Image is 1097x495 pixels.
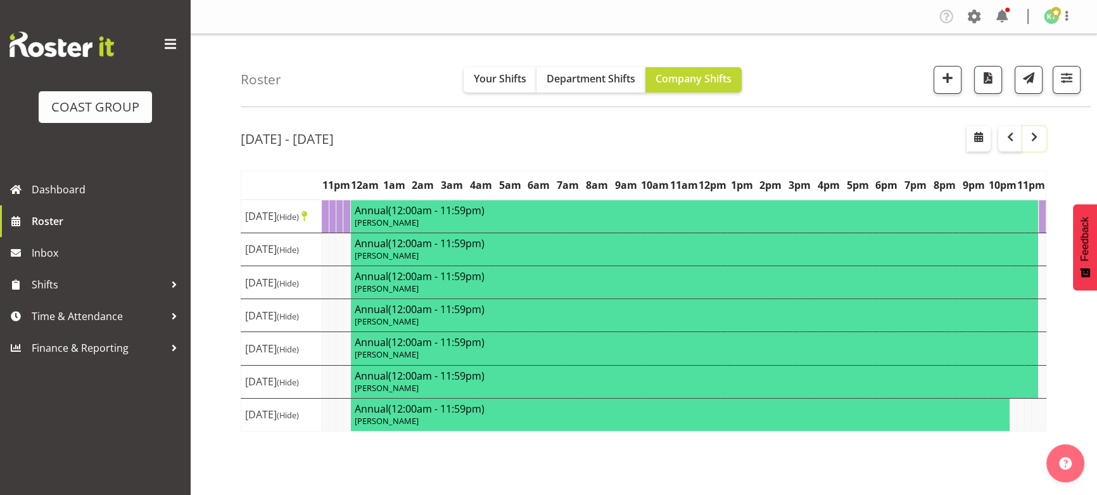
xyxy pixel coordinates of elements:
td: [DATE] [241,266,322,299]
span: (12:00am - 11:59pm) [388,302,485,316]
span: (12:00am - 11:59pm) [388,203,485,217]
span: Shifts [32,275,165,294]
img: help-xxl-2.png [1059,457,1072,470]
th: 11am [669,170,699,200]
th: 5am [495,170,524,200]
th: 8am [582,170,611,200]
th: 8pm [930,170,959,200]
button: Department Shifts [536,67,645,93]
th: 4am [466,170,495,200]
h2: [DATE] - [DATE] [241,131,334,147]
span: Feedback [1079,217,1091,261]
span: Department Shifts [547,72,635,86]
td: [DATE] [241,233,322,266]
th: 11pm [322,170,351,200]
span: Time & Attendance [32,307,165,326]
button: Download a PDF of the roster according to the set date range. [974,66,1002,94]
span: Dashboard [32,180,184,199]
img: kade-tiatia1141.jpg [1044,9,1059,24]
td: [DATE] [241,332,322,365]
td: [DATE] [241,398,322,431]
h4: Roster [241,72,281,87]
th: 12am [350,170,379,200]
span: [PERSON_NAME] [355,250,419,261]
h4: Annual [355,237,1035,250]
span: (Hide) [277,311,299,322]
th: 2am [409,170,438,200]
span: Company Shifts [656,72,732,86]
button: Select a specific date within the roster. [967,126,991,151]
span: (Hide) [277,376,299,388]
th: 10pm [988,170,1017,200]
th: 3am [438,170,467,200]
span: [PERSON_NAME] [355,349,419,360]
button: Add a new shift [934,66,961,94]
button: Filter Shifts [1053,66,1081,94]
span: (12:00am - 11:59pm) [388,369,485,383]
th: 2pm [756,170,785,200]
h4: Annual [355,204,1035,217]
th: 1am [379,170,409,200]
span: (12:00am - 11:59pm) [388,335,485,349]
span: (Hide) [277,244,299,255]
span: [PERSON_NAME] [355,415,419,427]
span: (Hide) [277,344,299,355]
th: 10am [640,170,669,200]
th: 7am [554,170,583,200]
td: [DATE] [241,299,322,332]
th: 7pm [901,170,930,200]
button: Feedback - Show survey [1073,204,1097,290]
th: 12pm [698,170,727,200]
th: 11pm [1017,170,1046,200]
span: Inbox [32,243,184,262]
span: (12:00am - 11:59pm) [388,402,485,416]
span: [PERSON_NAME] [355,382,419,394]
span: [PERSON_NAME] [355,217,419,228]
h4: Annual [355,370,1035,382]
th: 9am [611,170,640,200]
h4: Annual [355,303,1035,316]
td: [DATE] [241,200,322,233]
th: 3pm [785,170,815,200]
th: 6pm [872,170,901,200]
h4: Annual [355,402,1006,415]
span: (12:00am - 11:59pm) [388,269,485,283]
th: 1pm [727,170,756,200]
button: Send a list of all shifts for the selected filtered period to all rostered employees. [1015,66,1043,94]
span: [PERSON_NAME] [355,316,419,327]
span: (Hide) [277,278,299,289]
th: 5pm [843,170,872,200]
h4: Annual [355,336,1035,349]
th: 6am [524,170,554,200]
span: Roster [32,212,184,231]
div: COAST GROUP [51,98,139,117]
span: Finance & Reporting [32,338,165,357]
span: (12:00am - 11:59pm) [388,236,485,250]
button: Company Shifts [645,67,742,93]
span: [PERSON_NAME] [355,283,419,294]
span: (Hide) [277,409,299,421]
span: Your Shifts [474,72,526,86]
img: Rosterit website logo [10,32,114,57]
th: 4pm [814,170,843,200]
span: (Hide) [277,211,299,222]
th: 9pm [959,170,988,200]
button: Your Shifts [464,67,536,93]
h4: Annual [355,270,1035,283]
td: [DATE] [241,365,322,398]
